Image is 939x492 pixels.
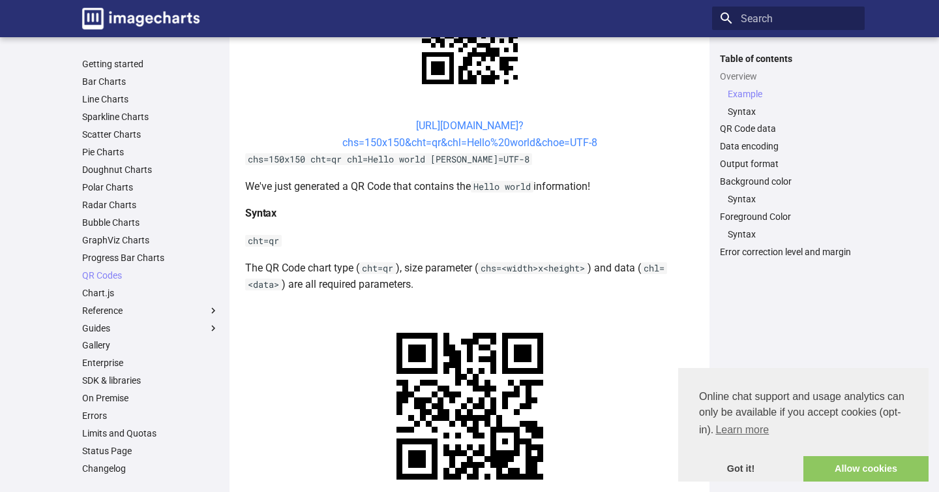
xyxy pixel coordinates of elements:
a: learn more about cookies [713,420,771,440]
a: QR Codes [82,269,219,281]
label: Guides [82,322,219,334]
nav: Background color [720,193,857,205]
nav: Foreground Color [720,228,857,240]
a: Image-Charts documentation [77,3,205,35]
a: Overview [720,70,857,82]
a: GraphViz Charts [82,234,219,246]
a: Limits and Quotas [82,427,219,439]
a: On Premise [82,392,219,404]
a: Syntax [728,193,857,205]
a: Enterprise [82,357,219,369]
a: Doughnut Charts [82,164,219,176]
div: cookieconsent [678,368,929,482]
a: Line Charts [82,93,219,105]
a: Progress Bar Charts [82,252,219,264]
a: Errors [82,410,219,422]
input: Search [712,7,865,30]
code: chs=150x150 cht=qr chl=Hello world [PERSON_NAME]=UTF-8 [245,153,532,165]
img: logo [82,8,200,29]
a: [URL][DOMAIN_NAME]?chs=150x150&cht=qr&chl=Hello%20world&choe=UTF-8 [342,119,597,149]
a: Bubble Charts [82,217,219,228]
a: Getting started [82,58,219,70]
a: Example [728,88,857,100]
p: We've just generated a QR Code that contains the information! [245,178,694,195]
code: Hello world [471,181,533,192]
a: Gallery [82,339,219,351]
a: Pie Charts [82,146,219,158]
a: Syntax [728,228,857,240]
a: Polar Charts [82,181,219,193]
a: Background color [720,176,857,187]
h4: Syntax [245,205,694,222]
label: Table of contents [712,53,865,65]
code: cht=qr [359,262,396,274]
a: Changelog [82,463,219,474]
a: Radar Charts [82,199,219,211]
a: Data encoding [720,140,857,152]
a: Chart.js [82,287,219,299]
a: Status Page [82,445,219,457]
a: allow cookies [803,456,929,482]
nav: Overview [720,88,857,117]
p: The QR Code chart type ( ), size parameter ( ) and data ( ) are all required parameters. [245,260,694,293]
code: chs=<width>x<height> [478,262,588,274]
label: Reference [82,305,219,316]
code: cht=qr [245,235,282,247]
nav: Table of contents [712,53,865,258]
a: Foreground Color [720,211,857,223]
a: SDK & libraries [82,375,219,386]
a: Error correction level and margin [720,246,857,258]
a: QR Code data [720,123,857,134]
span: Online chat support and usage analytics can only be available if you accept cookies (opt-in). [699,389,908,440]
a: Syntax [728,106,857,117]
a: dismiss cookie message [678,456,803,482]
a: Sparkline Charts [82,111,219,123]
a: Scatter Charts [82,129,219,140]
a: Output format [720,158,857,170]
a: Bar Charts [82,76,219,87]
